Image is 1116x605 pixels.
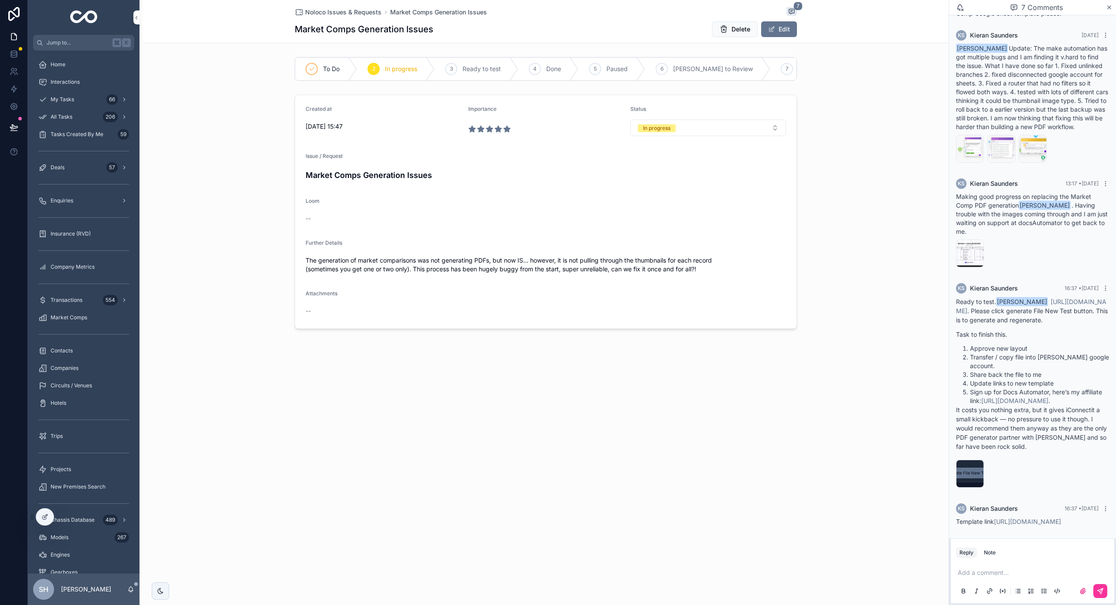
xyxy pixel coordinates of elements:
p: It costs you nothing extra, but it gives iConnectit a small kickback — no pressure to use it thou... [956,405,1109,451]
a: Chassis Database489 [33,512,134,528]
span: Noloco Issues & Requests [305,8,381,17]
span: Kieran Saunders [970,31,1018,40]
span: Update: The make automation has got multiple bugs and I am finding it v.hard to find the issue. W... [956,44,1108,130]
span: KS [958,32,965,39]
div: 66 [106,94,118,105]
a: [URL][DOMAIN_NAME] [994,518,1061,525]
span: KS [958,285,965,292]
span: 2 [372,65,375,72]
a: Enquiries [33,193,134,209]
button: Reply [956,547,977,558]
span: 3 [450,65,453,72]
a: Interactions [33,74,134,90]
a: Companies [33,360,134,376]
span: 4 [533,65,537,72]
a: Deals57 [33,160,134,175]
span: Projects [51,466,71,473]
div: In progress [643,124,670,132]
p: Task to finish this. [956,330,1109,339]
span: Interactions [51,79,80,85]
button: Delete [712,21,758,37]
span: Kieran Saunders [970,284,1018,293]
a: Noloco Issues & Requests [295,8,381,17]
span: Attachments [306,290,337,297]
a: Contacts [33,343,134,359]
span: KS [958,180,965,187]
a: All Tasks206 [33,109,134,125]
span: 13:17 • [DATE] [1065,180,1099,187]
span: Home [51,61,65,68]
span: 6 [660,65,663,72]
span: Models [51,534,68,541]
div: 267 [115,532,129,543]
span: Trips [51,433,63,440]
span: Status [630,106,646,112]
span: Chassis Database [51,516,95,523]
div: scrollable content [28,51,139,574]
span: Contacts [51,347,73,354]
span: K [123,39,130,46]
span: To Do [323,65,340,73]
span: Making good progress on replacing the Market Comp PDF generation . Having trouble with the images... [956,193,1108,235]
span: Transactions [51,297,82,304]
span: SH [39,584,48,595]
a: Company Metrics [33,259,134,275]
span: [PERSON_NAME] [956,44,1008,53]
span: Kieran Saunders [970,504,1018,513]
span: Issue / Request [306,153,343,159]
div: 489 [103,515,118,525]
a: Hotels [33,395,134,411]
button: Edit [761,21,797,37]
li: Transfer / copy file into [PERSON_NAME] google account. [970,353,1109,370]
button: Select Button [630,120,786,136]
span: [DATE] 15:47 [306,122,461,131]
span: In progress [385,65,417,73]
span: Insurance (RVD) [51,230,91,237]
span: 16:37 • [DATE] [1065,285,1099,291]
span: All Tasks [51,113,72,120]
span: [PERSON_NAME] [996,297,1048,306]
a: Home [33,57,134,72]
a: Tasks Created By Me59 [33,126,134,142]
a: Projects [33,461,134,477]
a: Circuits / Venues [33,378,134,393]
h4: Market Comps Generation Issues [306,169,786,181]
span: -- [306,214,311,223]
li: Approve new layout [970,344,1109,353]
span: 7 Comments [1021,2,1063,13]
button: 7 [786,7,797,17]
span: New Premises Search [51,483,105,490]
span: -- [306,307,311,315]
span: Gearboxes [51,569,78,576]
span: Loom [306,198,320,204]
span: Market Comps [51,314,87,321]
a: Gearboxes [33,564,134,580]
span: 7 [793,2,803,10]
span: Enquiries [51,197,73,204]
span: Template link [956,518,1061,525]
div: Note [984,549,996,556]
span: My Tasks [51,96,74,103]
span: [DATE] [1082,32,1099,38]
p: [PERSON_NAME] [61,585,111,594]
a: Market Comps [33,310,134,325]
button: Note [980,547,999,558]
li: Update links to new template [970,379,1109,388]
a: Insurance (RVD) [33,226,134,242]
span: Circuits / Venues [51,382,92,389]
a: [URL][DOMAIN_NAME] [981,397,1048,404]
a: Transactions554 [33,292,134,308]
span: Jump to... [47,39,109,46]
span: KS [958,505,965,512]
span: Companies [51,365,78,372]
span: Company Metrics [51,263,95,270]
button: Jump to...K [33,35,134,51]
span: Paused [606,65,628,73]
span: 5 [594,65,597,72]
span: Created at [306,106,332,112]
span: [PERSON_NAME] to Review [673,65,753,73]
h1: Market Comps Generation Issues [295,23,433,35]
a: Market Comps Generation Issues [390,8,487,17]
div: 206 [103,112,118,122]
